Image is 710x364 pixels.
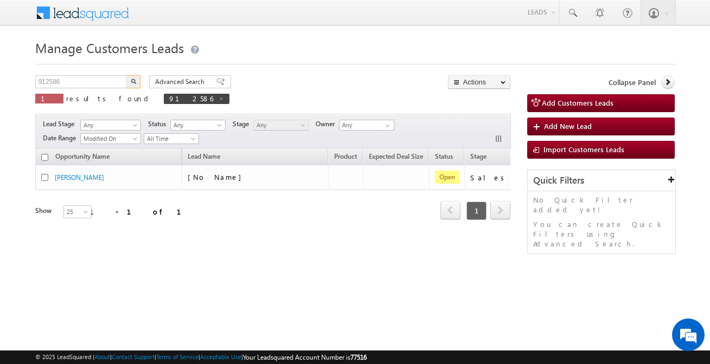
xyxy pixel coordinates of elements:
span: [No Name] [188,172,247,181]
span: Stage [233,119,253,129]
input: Check all records [41,154,48,161]
span: Your Leadsquared Account Number is [243,353,367,361]
span: Expected Deal Size [369,152,423,160]
a: About [94,353,110,360]
img: Search [131,79,136,84]
span: 1 [41,94,58,103]
p: You can create Quick Filters using Advanced Search. [533,219,670,249]
span: 25 [64,207,93,217]
span: 1 [466,201,487,220]
span: Owner [316,119,339,129]
button: Actions [448,75,510,89]
span: Open [435,171,459,184]
a: next [490,202,510,219]
span: Date Range [43,133,80,143]
span: Status [148,119,170,129]
span: Collapse Panel [609,77,656,87]
a: Terms of Service [156,353,199,360]
span: Add New Lead [544,121,592,131]
a: Any [253,120,309,131]
a: 25 [63,205,92,218]
span: results found [66,94,152,103]
a: Show All Items [380,120,393,131]
span: Lead Name [182,151,226,165]
a: Stage [465,151,492,165]
a: Any [80,120,141,131]
span: Any [81,120,137,130]
span: next [490,201,510,219]
span: prev [440,201,460,219]
span: Any [254,120,305,130]
span: Lead Stage [43,119,79,129]
span: Import Customers Leads [543,145,624,154]
span: Add Customers Leads [542,98,613,107]
a: [PERSON_NAME] [55,173,104,181]
div: Show [35,206,55,216]
span: Product [334,152,357,160]
input: Type to Search [339,120,394,131]
div: Quick Filters [528,170,675,191]
a: prev [440,202,460,219]
span: Modified On [81,134,137,144]
span: Advanced Search [155,77,208,87]
a: Modified On [80,133,141,144]
span: Stage [470,152,487,160]
span: Manage Customers Leads [35,39,184,56]
a: All Time [144,133,199,144]
span: 912586 [169,94,213,103]
div: 1 - 1 of 1 [89,205,194,218]
span: Any [171,120,222,130]
span: © 2025 LeadSquared | | | | | [35,352,367,362]
span: Opportunity Name [55,152,110,160]
span: All Time [144,134,196,144]
div: Sales Marked [470,173,554,183]
p: No Quick Filter added yet! [533,195,670,214]
a: Opportunity Name [50,151,115,165]
a: Any [170,120,226,131]
a: Contact Support [112,353,155,360]
a: Expected Deal Size [363,151,428,165]
a: Status [430,151,458,165]
span: 77516 [350,353,367,361]
a: Acceptable Use [200,353,241,360]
